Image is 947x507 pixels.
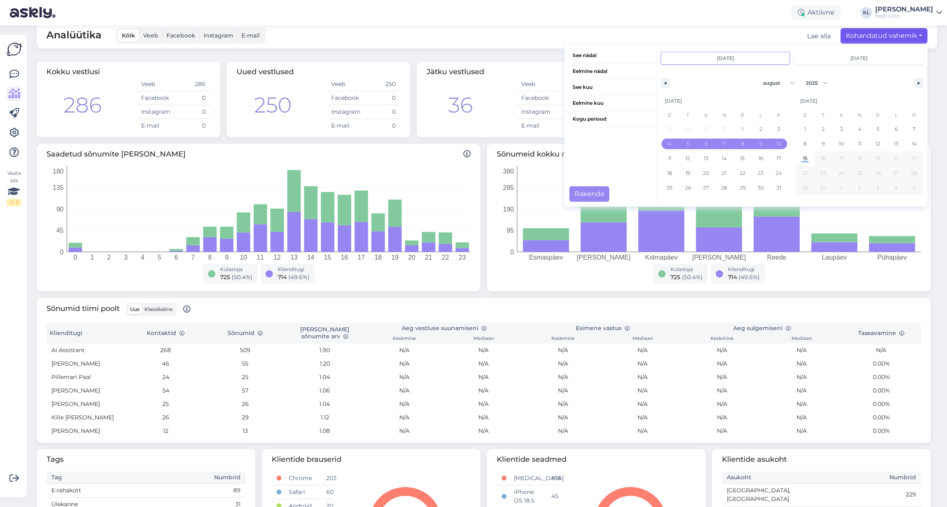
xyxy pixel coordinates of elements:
[529,254,563,261] tspan: Esmaspäev
[141,254,144,261] tspan: 4
[777,137,781,151] span: 10
[770,122,788,137] button: 3
[136,119,173,133] td: E-mail
[770,109,788,122] span: P
[365,322,524,334] th: Aeg vestluse suunamiseni
[661,109,679,122] span: E
[516,119,553,133] td: E-mail
[661,151,679,166] button: 11
[721,181,727,195] span: 28
[697,137,715,151] button: 6
[363,77,400,91] td: 250
[858,137,861,151] span: 11
[887,166,905,181] button: 27
[564,64,656,79] span: Eelmine nädal
[740,151,745,166] span: 15
[887,109,905,122] span: L
[839,151,844,166] span: 17
[144,306,173,312] span: Klassikaline
[569,186,609,202] button: Rakenda
[237,67,294,76] span: Uued vestlused
[523,344,603,357] td: N/A
[682,273,703,281] span: ( 50.4 %)
[895,122,898,137] span: 6
[777,151,781,166] span: 17
[206,370,285,384] td: 25
[288,273,310,281] span: ( 49.6 %)
[679,137,697,151] button: 5
[564,95,656,111] span: Eelmine kuu
[807,31,831,41] button: Lae alla
[564,48,656,63] span: See nädal
[365,370,444,384] td: N/A
[324,254,331,261] tspan: 15
[564,111,656,127] button: Kogu periood
[326,119,363,133] td: E-mail
[685,181,691,195] span: 26
[703,166,709,181] span: 20
[876,137,880,151] span: 12
[697,151,715,166] button: 13
[802,181,808,195] span: 29
[912,137,917,151] span: 14
[820,181,826,195] span: 30
[603,370,682,384] td: N/A
[686,137,689,151] span: 5
[126,344,206,357] td: 268
[857,166,863,181] span: 25
[7,199,21,206] div: 2 / 3
[832,109,851,122] span: K
[670,273,680,281] span: 725
[697,166,715,181] button: 20
[516,91,553,105] td: Facebook
[46,322,126,344] th: Klienditugi
[876,122,879,137] span: 5
[136,77,173,91] td: Veeb
[173,77,210,91] td: 286
[523,370,603,384] td: N/A
[427,67,484,76] span: Jätku vestlused
[363,91,400,105] td: 0
[770,137,788,151] button: 10
[220,266,252,273] div: Külastaja
[832,137,851,151] button: 10
[739,273,760,281] span: ( 49.6 %)
[553,119,591,133] td: 0
[326,77,363,91] td: Veeb
[679,181,697,195] button: 26
[503,206,514,213] tspan: 190
[858,122,861,137] span: 4
[444,370,524,384] td: N/A
[564,79,656,95] button: See kuu
[363,119,400,133] td: 0
[232,273,252,281] span: ( 50.4 %)
[822,122,825,137] span: 2
[715,137,734,151] button: 7
[715,166,734,181] button: 21
[905,166,923,181] button: 28
[814,151,833,166] button: 16
[759,122,762,137] span: 2
[841,344,921,357] td: N/A
[893,166,899,181] span: 27
[832,166,851,181] button: 24
[715,181,734,195] button: 28
[814,166,833,181] button: 23
[686,151,690,166] span: 12
[740,166,746,181] span: 22
[794,52,923,64] input: Continuous
[770,151,788,166] button: 17
[715,109,734,122] span: N
[577,254,631,261] tspan: [PERSON_NAME]
[173,105,210,119] td: 0
[661,137,679,151] button: 4
[875,13,933,19] div: Eesti Loto
[661,181,679,195] button: 25
[603,344,682,357] td: N/A
[53,184,64,191] tspan: 135
[861,7,872,18] div: KL
[46,344,126,357] td: AI Assistant
[703,181,709,195] span: 27
[157,254,161,261] tspan: 5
